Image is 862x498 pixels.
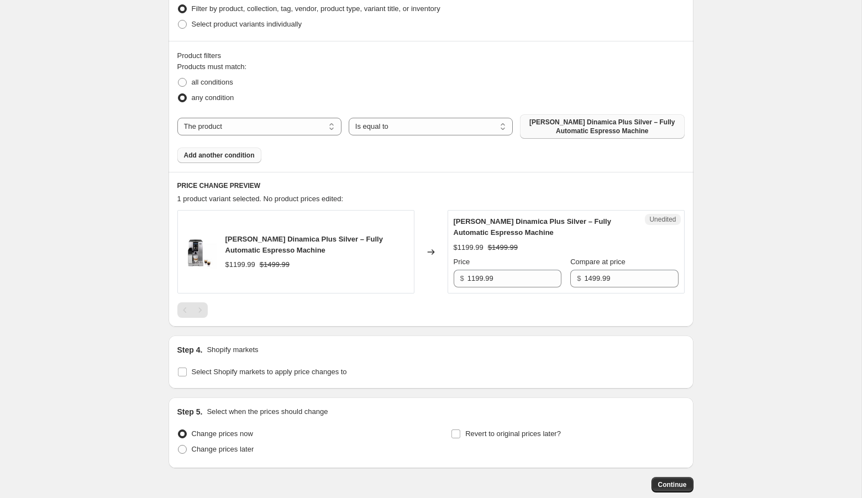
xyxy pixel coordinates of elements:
[183,235,217,269] img: DeLonghi-Dinamica-Plus-Non-Connected-Automatic-Espresso-Machine-1_80x.webp
[460,274,464,282] span: $
[520,114,684,139] button: De’Longhi Dinamica Plus Silver – Fully Automatic Espresso Machine
[177,302,208,318] nav: Pagination
[177,406,203,417] h2: Step 5.
[192,20,302,28] span: Select product variants individually
[192,445,254,453] span: Change prices later
[177,62,247,71] span: Products must match:
[207,406,328,417] p: Select when the prices should change
[454,258,470,266] span: Price
[192,429,253,438] span: Change prices now
[184,151,255,160] span: Add another condition
[177,181,685,190] h6: PRICE CHANGE PREVIEW
[260,259,290,270] strike: $1499.99
[465,429,561,438] span: Revert to original prices later?
[225,259,255,270] div: $1199.99
[649,215,676,224] span: Unedited
[177,195,344,203] span: 1 product variant selected. No product prices edited:
[192,368,347,376] span: Select Shopify markets to apply price changes to
[651,477,693,492] button: Continue
[192,4,440,13] span: Filter by product, collection, tag, vendor, product type, variant title, or inventory
[527,118,677,135] span: [PERSON_NAME] Dinamica Plus Silver – Fully Automatic Espresso Machine
[177,50,685,61] div: Product filters
[488,242,518,253] strike: $1499.99
[192,78,233,86] span: all conditions
[207,344,258,355] p: Shopify markets
[454,217,611,237] span: [PERSON_NAME] Dinamica Plus Silver – Fully Automatic Espresso Machine
[570,258,626,266] span: Compare at price
[577,274,581,282] span: $
[454,242,483,253] div: $1199.99
[177,344,203,355] h2: Step 4.
[177,148,261,163] button: Add another condition
[658,480,687,489] span: Continue
[192,93,234,102] span: any condition
[225,235,383,254] span: [PERSON_NAME] Dinamica Plus Silver – Fully Automatic Espresso Machine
